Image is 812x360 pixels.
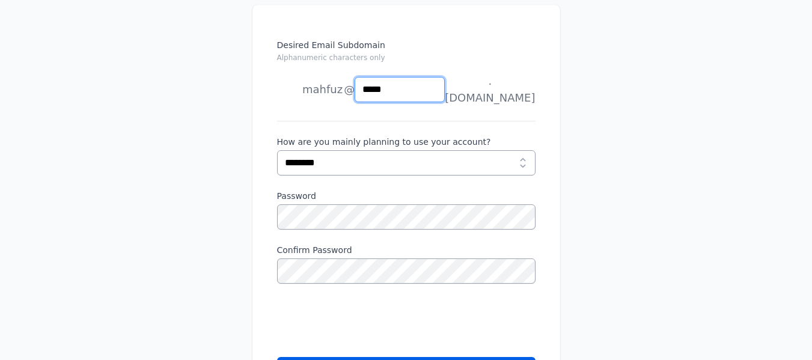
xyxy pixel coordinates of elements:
span: .[DOMAIN_NAME] [445,73,535,106]
li: mahfuz [277,78,343,102]
small: Alphanumeric characters only [277,53,385,62]
label: Confirm Password [277,244,536,256]
span: @ [344,81,355,98]
label: Password [277,190,536,202]
label: Desired Email Subdomain [277,39,536,70]
iframe: reCAPTCHA [277,298,460,345]
label: How are you mainly planning to use your account? [277,136,536,148]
